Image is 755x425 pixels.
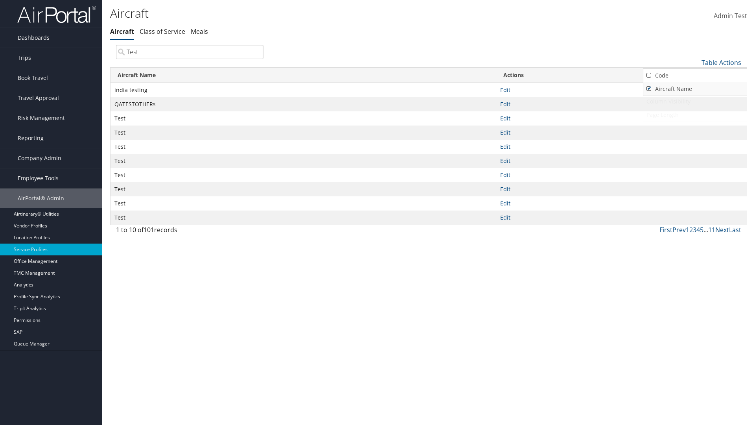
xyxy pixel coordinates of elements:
[643,68,747,81] a: New Record
[18,148,61,168] span: Company Admin
[643,69,747,82] a: Code
[18,168,59,188] span: Employee Tools
[18,88,59,108] span: Travel Approval
[17,5,96,24] img: airportal-logo.png
[643,108,747,122] a: Page Length
[643,82,747,96] a: Aircraft Name
[18,128,44,148] span: Reporting
[18,48,31,68] span: Trips
[643,95,747,108] a: Column Visibility
[18,68,48,88] span: Book Travel
[18,188,64,208] span: AirPortal® Admin
[18,28,50,48] span: Dashboards
[18,108,65,128] span: Risk Management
